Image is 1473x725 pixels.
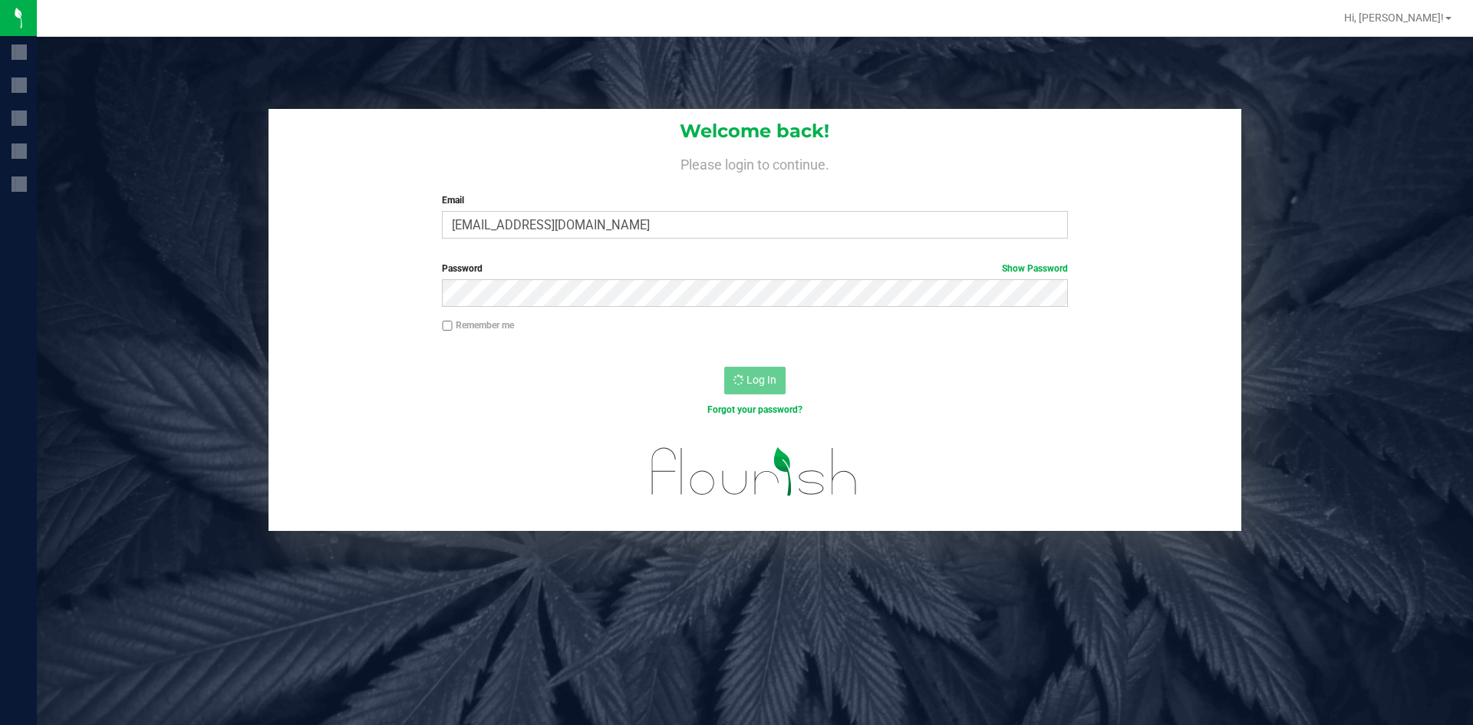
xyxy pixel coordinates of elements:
[442,321,453,331] input: Remember me
[707,404,802,415] a: Forgot your password?
[269,121,1241,141] h1: Welcome back!
[269,153,1241,172] h4: Please login to continue.
[442,263,483,274] span: Password
[1344,12,1444,24] span: Hi, [PERSON_NAME]!
[633,433,876,511] img: flourish_logo.svg
[724,367,786,394] button: Log In
[442,193,1067,207] label: Email
[442,318,514,332] label: Remember me
[1002,263,1068,274] a: Show Password
[746,374,776,386] span: Log In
